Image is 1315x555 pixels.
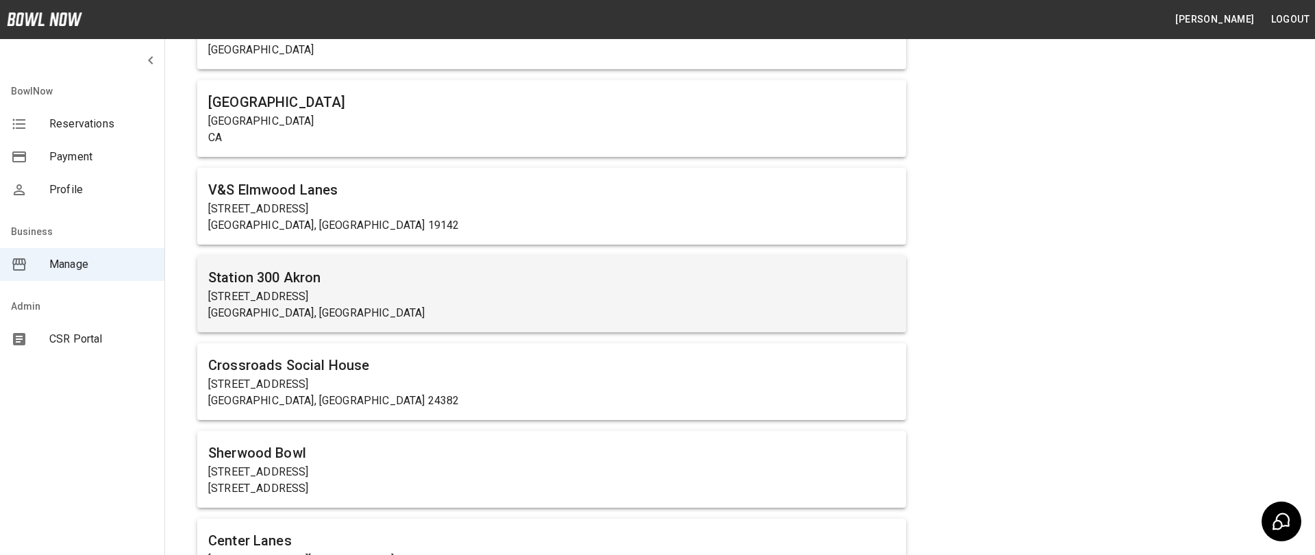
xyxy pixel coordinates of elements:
[49,256,153,273] span: Manage
[208,305,895,321] p: [GEOGRAPHIC_DATA], [GEOGRAPHIC_DATA]
[1170,7,1260,32] button: [PERSON_NAME]
[208,288,895,305] p: [STREET_ADDRESS]
[208,393,895,409] p: [GEOGRAPHIC_DATA], [GEOGRAPHIC_DATA] 24382
[208,91,895,113] h6: [GEOGRAPHIC_DATA]
[208,267,895,288] h6: Station 300 Akron
[7,12,82,26] img: logo
[208,464,895,480] p: [STREET_ADDRESS]
[49,331,153,347] span: CSR Portal
[208,354,895,376] h6: Crossroads Social House
[208,217,895,234] p: [GEOGRAPHIC_DATA], [GEOGRAPHIC_DATA] 19142
[208,129,895,146] p: CA
[208,42,895,58] p: [GEOGRAPHIC_DATA]
[208,179,895,201] h6: V&S Elmwood Lanes
[208,113,895,129] p: [GEOGRAPHIC_DATA]
[49,116,153,132] span: Reservations
[208,530,895,552] h6: Center Lanes
[208,442,895,464] h6: Sherwood Bowl
[208,376,895,393] p: [STREET_ADDRESS]
[208,201,895,217] p: [STREET_ADDRESS]
[208,480,895,497] p: [STREET_ADDRESS]
[49,182,153,198] span: Profile
[49,149,153,165] span: Payment
[1266,7,1315,32] button: Logout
